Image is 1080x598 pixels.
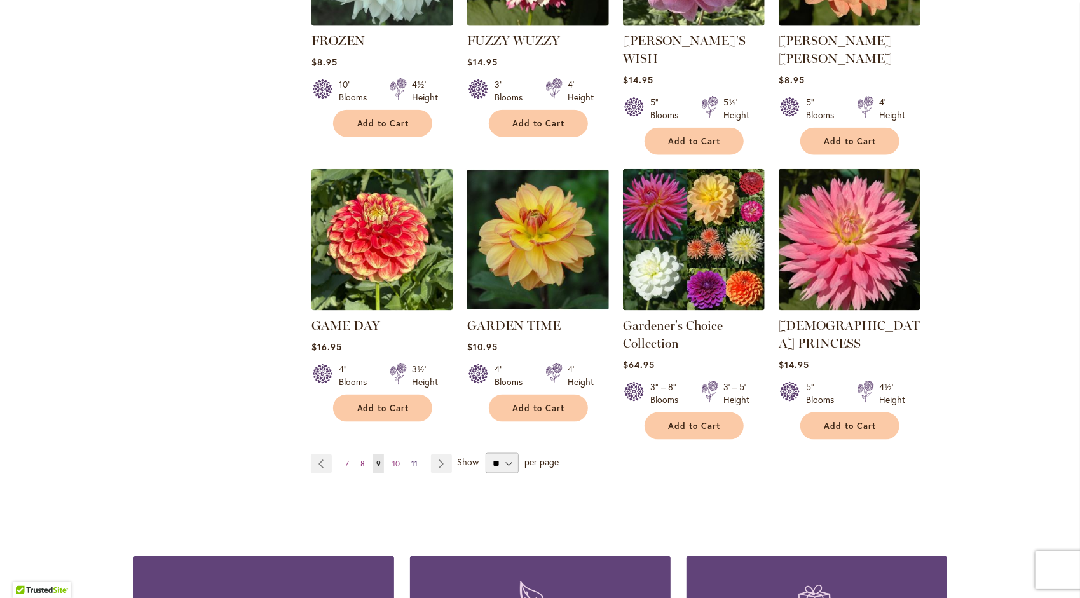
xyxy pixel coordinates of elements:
[311,33,365,48] a: FROZEN
[806,96,842,121] div: 5" Blooms
[623,301,765,313] a: Gardener's Choice Collection
[513,118,565,129] span: Add to Cart
[623,33,746,66] a: [PERSON_NAME]'S WISH
[457,456,479,468] span: Show
[411,459,418,468] span: 11
[623,74,653,86] span: $14.95
[779,74,805,86] span: $8.95
[879,381,905,406] div: 4½' Height
[467,341,498,353] span: $10.95
[623,169,765,311] img: Gardener's Choice Collection
[311,17,453,29] a: Frozen
[779,301,920,313] a: GAY PRINCESS
[824,136,877,147] span: Add to Cart
[467,318,561,333] a: GARDEN TIME
[311,301,453,313] a: GAME DAY
[357,454,368,473] a: 8
[408,454,421,473] a: 11
[333,395,432,422] button: Add to Cart
[800,412,899,440] button: Add to Cart
[568,363,594,388] div: 4' Height
[311,341,342,353] span: $16.95
[360,459,365,468] span: 8
[879,96,905,121] div: 4' Height
[467,33,560,48] a: FUZZY WUZZY
[779,318,920,351] a: [DEMOGRAPHIC_DATA] PRINCESS
[339,363,374,388] div: 4" Blooms
[723,96,749,121] div: 5½' Height
[342,454,352,473] a: 7
[467,169,609,311] img: GARDEN TIME
[345,459,349,468] span: 7
[412,78,438,104] div: 4½' Height
[392,459,400,468] span: 10
[824,421,877,432] span: Add to Cart
[357,118,409,129] span: Add to Cart
[495,78,530,104] div: 3" Blooms
[623,318,723,351] a: Gardener's Choice Collection
[513,403,565,414] span: Add to Cart
[467,56,498,68] span: $14.95
[645,128,744,155] button: Add to Cart
[669,421,721,432] span: Add to Cart
[800,128,899,155] button: Add to Cart
[568,78,594,104] div: 4' Height
[489,110,588,137] button: Add to Cart
[412,363,438,388] div: 3½' Height
[623,358,655,370] span: $64.95
[495,363,530,388] div: 4" Blooms
[311,169,453,311] img: GAME DAY
[650,96,686,121] div: 5" Blooms
[779,17,920,29] a: GABRIELLE MARIE
[489,395,588,422] button: Add to Cart
[524,456,559,468] span: per page
[623,17,765,29] a: Gabbie's Wish
[10,553,45,588] iframe: Launch Accessibility Center
[779,33,892,66] a: [PERSON_NAME] [PERSON_NAME]
[779,358,809,370] span: $14.95
[389,454,403,473] a: 10
[806,381,842,406] div: 5" Blooms
[311,56,338,68] span: $8.95
[467,17,609,29] a: FUZZY WUZZY
[333,110,432,137] button: Add to Cart
[645,412,744,440] button: Add to Cart
[311,318,380,333] a: GAME DAY
[467,301,609,313] a: GARDEN TIME
[376,459,381,468] span: 9
[357,403,409,414] span: Add to Cart
[779,169,920,311] img: GAY PRINCESS
[650,381,686,406] div: 3" – 8" Blooms
[723,381,749,406] div: 3' – 5' Height
[339,78,374,104] div: 10" Blooms
[669,136,721,147] span: Add to Cart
